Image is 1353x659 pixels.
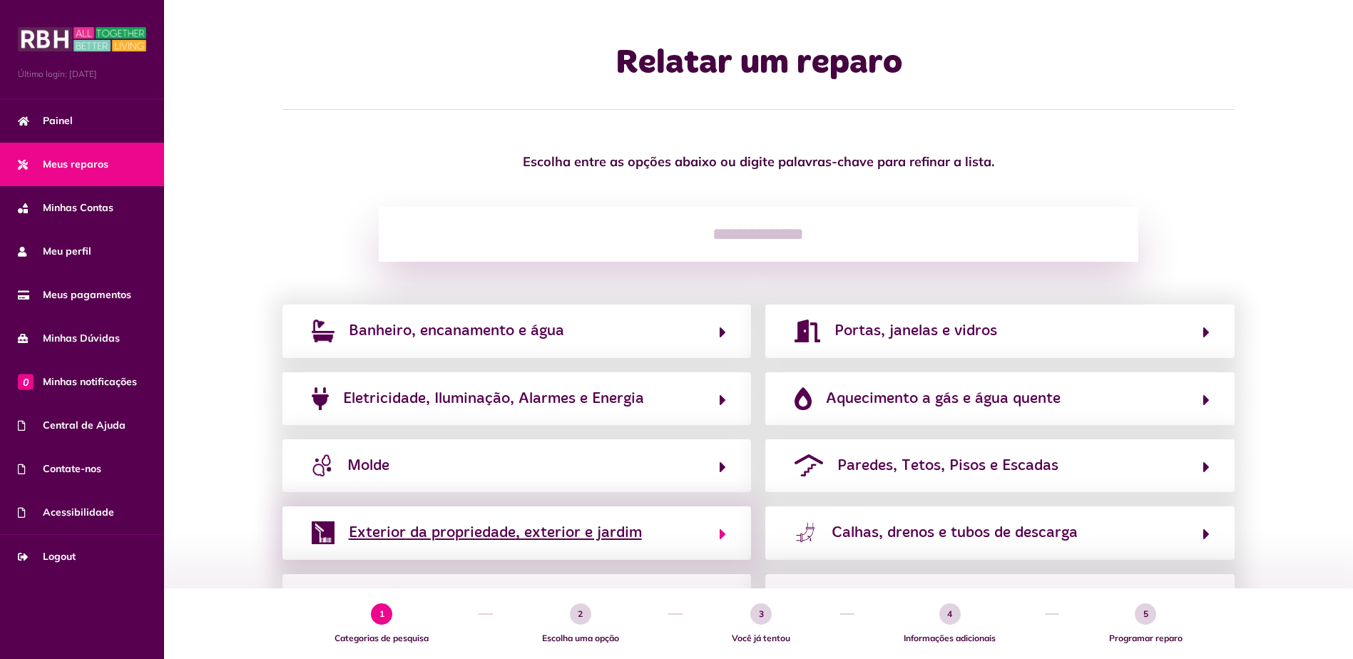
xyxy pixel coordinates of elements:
[307,387,727,411] button: Eletricidade, Iluminação, Alarmes e Energia
[43,201,113,214] font: Minhas Contas
[43,550,76,563] font: Logout
[18,374,34,389] span: 0
[312,521,335,544] img: external.png
[349,320,564,342] span: Banheiro, encanamento e água
[790,454,1210,478] button: Paredes, Tetos, Pisos e Escadas
[43,288,131,301] font: Meus pagamentos
[307,521,727,545] button: Exterior da propriedade, exterior e jardim
[371,603,392,625] span: 1
[43,375,137,388] font: Minhas notificações
[826,387,1061,410] span: Aquecimento a gás e água quente
[795,521,817,544] img: leaking-pipe.png
[43,462,101,475] font: Contate-nos
[690,632,833,645] span: Você já tentou
[43,245,91,257] font: Meu perfil
[292,632,471,645] span: Categorias de pesquisa
[43,332,120,344] font: Minhas Dúvidas
[750,603,772,625] span: 3
[476,43,1042,84] h1: Relatar um reparo
[790,319,1210,343] button: Portas, janelas e vidros
[307,319,727,343] button: Banheiro, encanamento e água
[795,387,812,410] img: fire-flame-simple-solid-purple.png
[43,419,126,431] font: Central de Ajuda
[312,454,334,477] img: mould-icon.jpg
[347,454,389,477] span: Molde
[790,521,1210,545] button: Calhas, drenos e tubos de descarga
[1066,632,1225,645] span: Programar reparo
[790,387,1210,411] button: Aquecimento a gás e água quente
[343,387,644,410] span: Eletricidade, Iluminação, Alarmes e Energia
[18,25,146,53] img: Meu RBH
[795,320,820,342] img: door-open-solid-purple.png
[349,521,642,544] span: Exterior da propriedade, exterior e jardim
[43,114,73,127] font: Painel
[500,632,662,645] span: Escolha uma opção
[939,603,961,625] span: 4
[307,454,727,478] button: Molde
[837,454,1058,477] span: Paredes, Tetos, Pisos e Escadas
[43,158,108,170] font: Meus reparos
[862,632,1038,645] span: Informações adicionais
[312,387,329,410] img: plug-solid-purple.png
[832,521,1078,544] span: Calhas, drenos e tubos de descarga
[570,603,591,625] span: 2
[795,454,823,477] img: roof-stairs-purple.png
[312,320,335,342] img: bath.png
[523,153,994,170] strong: Escolha entre as opções abaixo ou digite palavras-chave para refinar a lista.
[43,506,114,518] font: Acessibilidade
[1135,603,1156,625] span: 5
[18,68,146,81] span: Último login: [DATE]
[834,320,997,342] span: Portas, janelas e vidros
